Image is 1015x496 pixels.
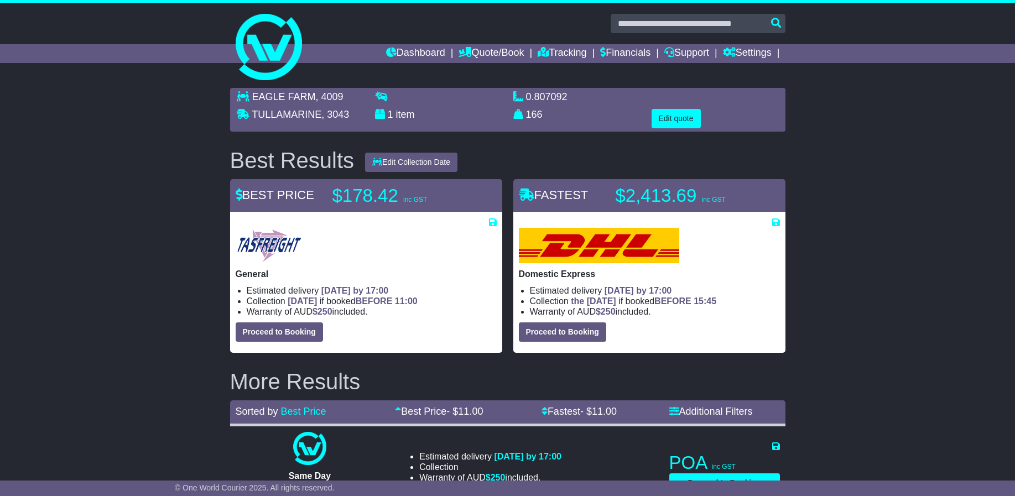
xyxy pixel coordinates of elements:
[530,306,780,317] li: Warranty of AUD included.
[288,296,417,306] span: if booked
[596,307,616,316] span: $
[236,322,323,342] button: Proceed to Booking
[313,307,332,316] span: $
[236,228,303,263] img: Tasfreight: General
[317,307,332,316] span: 250
[386,44,445,63] a: Dashboard
[580,406,617,417] span: - $
[446,406,483,417] span: - $
[669,406,753,417] a: Additional Filters
[388,109,393,120] span: 1
[652,109,701,128] button: Edit quote
[601,307,616,316] span: 250
[247,285,497,296] li: Estimated delivery
[175,483,335,492] span: © One World Courier 2025. All rights reserved.
[571,296,716,306] span: if booked
[538,44,586,63] a: Tracking
[365,153,457,172] button: Edit Collection Date
[526,91,568,102] span: 0.807092
[530,285,780,296] li: Estimated delivery
[712,463,736,471] span: inc GST
[356,296,393,306] span: BEFORE
[293,432,326,465] img: One World Courier: Same Day Nationwide(quotes take 0.5-1 hour)
[605,286,672,295] span: [DATE] by 17:00
[592,406,617,417] span: 11.00
[419,462,561,472] li: Collection
[236,406,278,417] span: Sorted by
[571,296,616,306] span: the [DATE]
[332,185,471,207] p: $178.42
[419,472,561,483] li: Warranty of AUD included.
[281,406,326,417] a: Best Price
[458,406,483,417] span: 11.00
[247,296,497,306] li: Collection
[654,296,691,306] span: BEFORE
[247,306,497,317] li: Warranty of AUD included.
[252,109,321,120] span: TULLAMARINE
[225,148,360,173] div: Best Results
[723,44,772,63] a: Settings
[236,269,497,279] p: General
[395,406,483,417] a: Best Price- $11.00
[486,473,506,482] span: $
[669,452,780,474] p: POA
[542,406,617,417] a: Fastest- $11.00
[316,91,343,102] span: , 4009
[419,451,561,462] li: Estimated delivery
[519,269,780,279] p: Domestic Express
[403,196,427,203] span: inc GST
[701,196,725,203] span: inc GST
[252,91,316,102] span: EAGLE FARM
[519,228,679,263] img: DHL: Domestic Express
[519,188,589,202] span: FASTEST
[694,296,716,306] span: 15:45
[459,44,524,63] a: Quote/Book
[600,44,650,63] a: Financials
[526,109,543,120] span: 166
[616,185,754,207] p: $2,413.69
[396,109,415,120] span: item
[491,473,506,482] span: 250
[530,296,780,306] li: Collection
[321,109,349,120] span: , 3043
[494,452,561,461] span: [DATE] by 17:00
[519,322,606,342] button: Proceed to Booking
[664,44,709,63] a: Support
[236,188,314,202] span: BEST PRICE
[288,296,317,306] span: [DATE]
[230,369,785,394] h2: More Results
[395,296,418,306] span: 11:00
[669,473,780,493] button: Proceed to Booking
[321,286,389,295] span: [DATE] by 17:00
